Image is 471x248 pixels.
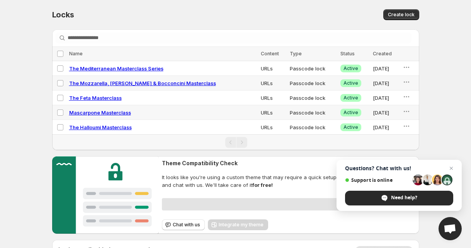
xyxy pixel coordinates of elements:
[258,120,287,135] td: URLs
[371,105,400,120] td: [DATE]
[343,109,358,116] span: Active
[343,124,358,130] span: Active
[69,124,132,130] a: The Halloumi Masterclass
[371,76,400,91] td: [DATE]
[373,51,392,56] span: Created
[439,217,462,240] div: Open chat
[287,120,338,135] td: Passcode lock
[345,177,410,183] span: Support is online
[252,182,273,188] strong: for free!
[52,10,74,19] span: Locks
[343,95,358,101] span: Active
[371,91,400,105] td: [DATE]
[290,51,302,56] span: Type
[345,191,453,205] div: Need help?
[162,219,205,230] button: Chat with us
[69,95,122,101] a: The Feta Masterclass
[69,65,163,72] a: The Mediterranean Masterclass Series
[287,61,338,76] td: Passcode lock
[343,80,358,86] span: Active
[69,80,216,86] a: The Mozzarella, [PERSON_NAME] & Bocconcini Masterclass
[371,61,400,76] td: [DATE]
[287,91,338,105] td: Passcode lock
[258,105,287,120] td: URLs
[162,173,419,189] span: It looks like you're using a custom theme that may require a quick setup. Just select your theme ...
[261,51,279,56] span: Content
[69,51,83,56] span: Name
[52,156,159,234] img: Customer support
[52,134,419,150] nav: Pagination
[343,65,358,72] span: Active
[371,120,400,135] td: [DATE]
[447,164,456,173] span: Close chat
[162,159,419,167] h2: Theme Compatibility Check
[340,51,355,56] span: Status
[391,194,417,201] span: Need help?
[258,61,287,76] td: URLs
[345,165,453,171] span: Questions? Chat with us!
[287,76,338,91] td: Passcode lock
[173,222,200,228] span: Chat with us
[258,91,287,105] td: URLs
[287,105,338,120] td: Passcode lock
[69,109,131,116] a: Mascarpone Masterclass
[258,76,287,91] td: URLs
[388,12,415,18] span: Create lock
[383,9,419,20] button: Create lock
